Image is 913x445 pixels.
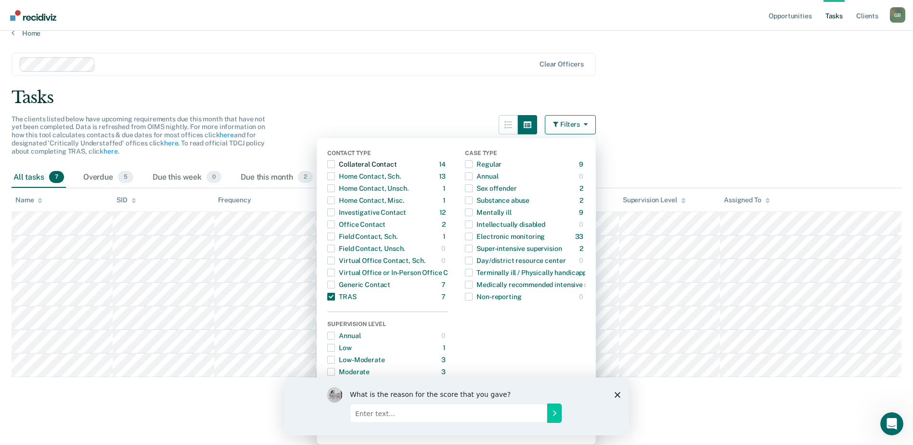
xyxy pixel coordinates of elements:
[151,167,223,188] div: Due this week0
[439,157,448,172] div: 14
[579,169,585,184] div: 0
[441,352,448,367] div: 3
[623,196,686,204] div: Supervision Level
[465,181,516,196] div: Sex offender
[12,29,901,38] a: Home
[327,193,404,208] div: Home Contact, Misc.
[465,229,545,244] div: Electronic monitoring
[579,253,585,268] div: 0
[12,115,265,155] span: The clients listed below have upcoming requirements due this month that have not yet been complet...
[443,181,448,196] div: 1
[118,171,133,183] span: 5
[441,328,448,343] div: 0
[116,196,136,204] div: SID
[442,217,448,232] div: 2
[327,352,385,367] div: Low-Moderate
[579,205,585,220] div: 9
[327,277,390,292] div: Generic Contact
[15,196,42,204] div: Name
[327,169,400,184] div: Home Contact, Sch.
[219,131,233,139] a: here
[465,157,502,172] div: Regular
[579,157,585,172] div: 9
[12,167,66,188] div: All tasks7
[327,217,386,232] div: Office Contact
[579,241,585,256] div: 2
[465,217,545,232] div: Intellectually disabled
[441,253,448,268] div: 0
[465,265,594,280] div: Terminally ill / Physically handicapped
[298,171,313,183] span: 2
[327,364,370,380] div: Moderate
[579,289,585,304] div: 0
[327,205,406,220] div: Investigative Contact
[49,171,64,183] span: 7
[327,289,356,304] div: TRAS
[465,277,619,292] div: Medically recommended intensive supervision
[465,241,562,256] div: Super-intensive supervision
[890,7,905,23] div: G B
[81,167,135,188] div: Overdue5
[465,205,511,220] div: Mentally ill
[327,265,469,280] div: Virtual Office or In-Person Office Contact
[575,229,586,244] div: 33
[465,289,521,304] div: Non-reporting
[327,181,408,196] div: Home Contact, Unsch.
[10,10,56,21] img: Recidiviz
[439,169,448,184] div: 13
[465,253,566,268] div: Day/district resource center
[441,289,448,304] div: 7
[239,167,315,188] div: Due this month2
[579,193,585,208] div: 2
[12,88,901,107] div: Tasks
[579,217,585,232] div: 0
[465,150,585,158] div: Case Type
[327,340,352,355] div: Low
[218,196,251,204] div: Frequency
[327,229,397,244] div: Field Contact, Sch.
[545,115,596,134] button: Filters
[439,205,448,220] div: 12
[327,157,397,172] div: Collateral Contact
[579,181,585,196] div: 2
[465,193,529,208] div: Substance abuse
[890,7,905,23] button: Profile dropdown button
[164,139,178,147] a: here
[327,241,405,256] div: Field Contact, Unsch.
[206,171,221,183] span: 0
[441,364,448,380] div: 3
[327,253,425,268] div: Virtual Office Contact, Sch.
[443,229,448,244] div: 1
[284,378,629,435] iframe: Survey by Kim from Recidiviz
[327,321,448,329] div: Supervision Level
[103,147,117,155] a: here
[540,60,584,68] div: Clear officers
[443,340,448,355] div: 1
[465,169,498,184] div: Annual
[327,150,448,158] div: Contact Type
[724,196,770,204] div: Assigned To
[443,193,448,208] div: 1
[327,328,360,343] div: Annual
[880,412,903,435] iframe: Intercom live chat
[441,241,448,256] div: 0
[441,277,448,292] div: 7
